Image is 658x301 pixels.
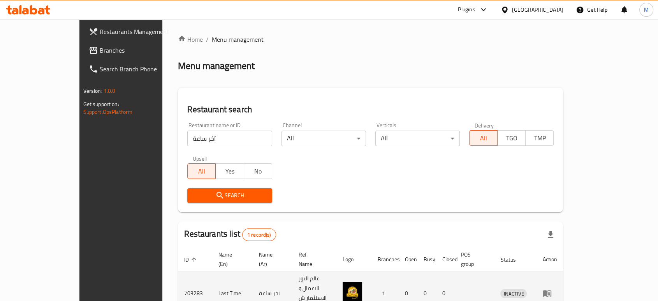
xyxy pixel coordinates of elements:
[184,255,199,264] span: ID
[83,107,133,117] a: Support.OpsPlatform
[193,156,207,161] label: Upsell
[473,133,494,144] span: All
[206,35,209,44] li: /
[281,131,366,146] div: All
[529,133,551,144] span: TMP
[469,130,498,146] button: All
[259,250,283,269] span: Name (Ar)
[187,188,272,203] button: Search
[244,163,272,179] button: No
[83,22,189,41] a: Restaurants Management
[536,248,563,271] th: Action
[83,60,189,78] a: Search Branch Phone
[187,163,216,179] button: All
[83,99,119,109] span: Get support on:
[299,250,327,269] span: Ref. Name
[417,248,436,271] th: Busy
[436,248,455,271] th: Closed
[184,228,276,241] h2: Restaurants list
[218,250,243,269] span: Name (En)
[219,166,241,177] span: Yes
[500,289,527,298] span: INACTIVE
[497,130,526,146] button: TGO
[541,225,560,244] div: Export file
[215,163,244,179] button: Yes
[399,248,417,271] th: Open
[525,130,554,146] button: TMP
[247,166,269,177] span: No
[475,122,494,128] label: Delivery
[336,248,371,271] th: Logo
[100,64,183,74] span: Search Branch Phone
[104,86,116,96] span: 1.0.0
[242,228,276,241] div: Total records count
[187,131,272,146] input: Search for restaurant name or ID..
[187,104,554,115] h2: Restaurant search
[500,255,526,264] span: Status
[100,27,183,36] span: Restaurants Management
[191,166,213,177] span: All
[461,250,485,269] span: POS group
[194,191,266,200] span: Search
[644,5,649,14] span: M
[212,35,264,44] span: Menu management
[100,46,183,55] span: Branches
[501,133,523,144] span: TGO
[458,5,475,14] div: Plugins
[83,41,189,60] a: Branches
[500,289,527,298] div: INACTIVE
[178,35,563,44] nav: breadcrumb
[178,35,203,44] a: Home
[83,86,102,96] span: Version:
[178,60,255,72] h2: Menu management
[512,5,563,14] div: [GEOGRAPHIC_DATA]
[371,248,399,271] th: Branches
[375,131,460,146] div: All
[243,231,276,239] span: 1 record(s)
